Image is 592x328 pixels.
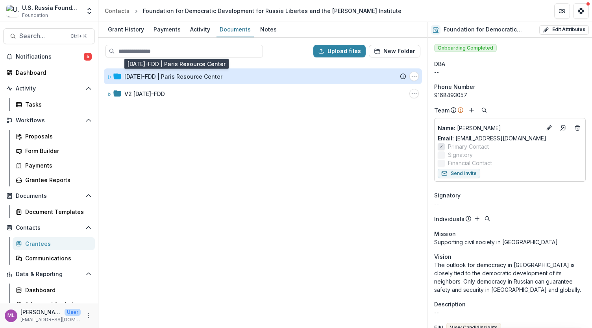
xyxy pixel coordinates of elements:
[105,24,147,35] div: Grant History
[13,98,95,111] a: Tasks
[102,5,405,17] nav: breadcrumb
[479,105,489,115] button: Search
[69,32,88,41] div: Ctrl + K
[434,91,586,99] div: 9168493057
[104,86,422,101] div: V2 [DATE]-FDDV2 23-AUG-26-FDD Options
[25,208,89,216] div: Document Templates
[105,7,129,15] div: Contacts
[3,190,95,202] button: Open Documents
[16,193,82,199] span: Documents
[434,191,461,199] span: Signatory
[16,271,82,278] span: Data & Reporting
[19,32,66,40] span: Search...
[438,134,546,142] a: Email: [EMAIL_ADDRESS][DOMAIN_NAME]
[187,24,213,35] div: Activity
[143,7,401,15] div: Foundation for Democratic Development for Russie Libertes and the [PERSON_NAME] Institute
[573,123,582,133] button: Deletes
[16,68,89,77] div: Dashboard
[124,72,222,81] div: [DATE]-FDD | Paris Resource Center
[13,130,95,143] a: Proposals
[467,105,476,115] button: Add
[438,124,541,132] a: Name: [PERSON_NAME]
[438,169,480,178] button: Send Invite
[13,237,95,250] a: Grantees
[438,125,455,131] span: Name :
[13,284,95,297] a: Dashboard
[20,316,81,323] p: [EMAIL_ADDRESS][DOMAIN_NAME]
[13,144,95,157] a: Form Builder
[434,106,450,114] p: Team
[13,205,95,218] a: Document Templates
[216,22,254,37] a: Documents
[84,3,95,19] button: Open entity switcher
[448,142,489,151] span: Primary Contact
[84,311,93,321] button: More
[544,123,554,133] button: Edit
[448,151,473,159] span: Signatory
[3,221,95,234] button: Open Contacts
[434,308,586,317] p: --
[434,199,586,208] div: --
[434,238,586,246] p: Supporting civil society in [GEOGRAPHIC_DATA]
[22,4,81,12] div: U.S. Russia Foundation
[22,12,48,19] span: Foundation
[3,114,95,127] button: Open Workflows
[216,24,254,35] div: Documents
[25,100,89,109] div: Tasks
[444,26,536,33] h2: Foundation for Democratic Development for Russie Libertes and the [PERSON_NAME] Institute
[438,135,454,142] span: Email:
[434,261,586,294] p: The outlook for democracy in [GEOGRAPHIC_DATA] is closely tied to the democratic development of i...
[84,53,92,61] span: 5
[13,252,95,265] a: Communications
[434,252,451,261] span: Vision
[434,68,586,76] div: --
[3,66,95,79] a: Dashboard
[369,45,420,57] button: New Folder
[434,300,466,308] span: Description
[104,68,422,84] div: [DATE]-FDD | Paris Resource Center23-AUG-26-FDD | Paris Resource Center Options
[16,225,82,231] span: Contacts
[409,89,419,98] button: V2 23-AUG-26-FDD Options
[313,45,366,57] button: Upload files
[150,24,184,35] div: Payments
[434,83,475,91] span: Phone Number
[16,117,82,124] span: Workflows
[434,230,456,238] span: Mission
[25,147,89,155] div: Form Builder
[13,298,95,311] a: Advanced Analytics
[257,22,280,37] a: Notes
[102,5,133,17] a: Contacts
[13,173,95,186] a: Grantee Reports
[434,44,497,52] span: Onboarding Completed
[20,308,61,316] p: [PERSON_NAME]
[16,53,84,60] span: Notifications
[409,72,419,81] button: 23-AUG-26-FDD | Paris Resource Center Options
[573,3,589,19] button: Get Help
[25,132,89,140] div: Proposals
[483,214,492,223] button: Search
[257,24,280,35] div: Notes
[13,159,95,172] a: Payments
[7,313,15,318] div: Maria Lvova
[25,286,89,294] div: Dashboard
[438,124,541,132] p: [PERSON_NAME]
[434,60,445,68] span: DBA
[3,28,95,44] button: Search...
[105,22,147,37] a: Grant History
[557,122,570,134] a: Go to contact
[6,5,19,17] img: U.S. Russia Foundation
[25,254,89,262] div: Communications
[25,300,89,309] div: Advanced Analytics
[187,22,213,37] a: Activity
[25,161,89,170] div: Payments
[25,240,89,248] div: Grantees
[448,159,492,167] span: Financial Contact
[3,268,95,280] button: Open Data & Reporting
[539,25,589,35] button: Edit Attributes
[16,85,82,92] span: Activity
[554,3,570,19] button: Partners
[124,90,165,98] div: V2 [DATE]-FDD
[65,309,81,316] p: User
